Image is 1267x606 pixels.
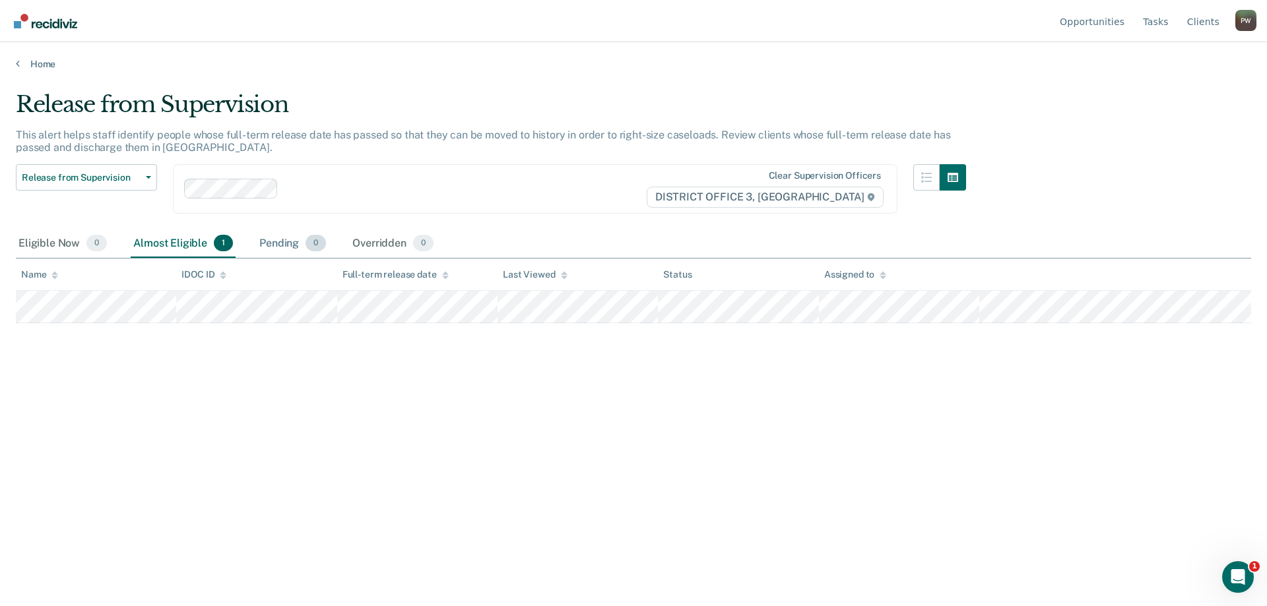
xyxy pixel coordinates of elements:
div: Almost Eligible1 [131,229,236,258]
div: Eligible Now0 [16,229,110,258]
div: Name [21,269,58,280]
div: IDOC ID [181,269,226,280]
div: Pending0 [257,229,329,258]
div: Last Viewed [503,269,567,280]
span: 0 [306,235,326,252]
span: 0 [413,235,434,252]
p: This alert helps staff identify people whose full-term release date has passed so that they can b... [16,129,950,154]
span: 1 [214,235,233,252]
div: Full-term release date [342,269,449,280]
span: 1 [1249,561,1260,572]
button: Release from Supervision [16,164,157,191]
div: Assigned to [824,269,886,280]
div: Status [663,269,692,280]
iframe: Intercom live chat [1222,561,1254,593]
span: 0 [86,235,107,252]
div: P W [1235,10,1256,31]
span: Release from Supervision [22,172,141,183]
div: Overridden0 [350,229,436,258]
span: DISTRICT OFFICE 3, [GEOGRAPHIC_DATA] [647,187,884,208]
a: Home [16,58,1251,70]
div: Release from Supervision [16,91,966,129]
div: Clear supervision officers [769,170,881,181]
button: Profile dropdown button [1235,10,1256,31]
img: Recidiviz [14,14,77,28]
